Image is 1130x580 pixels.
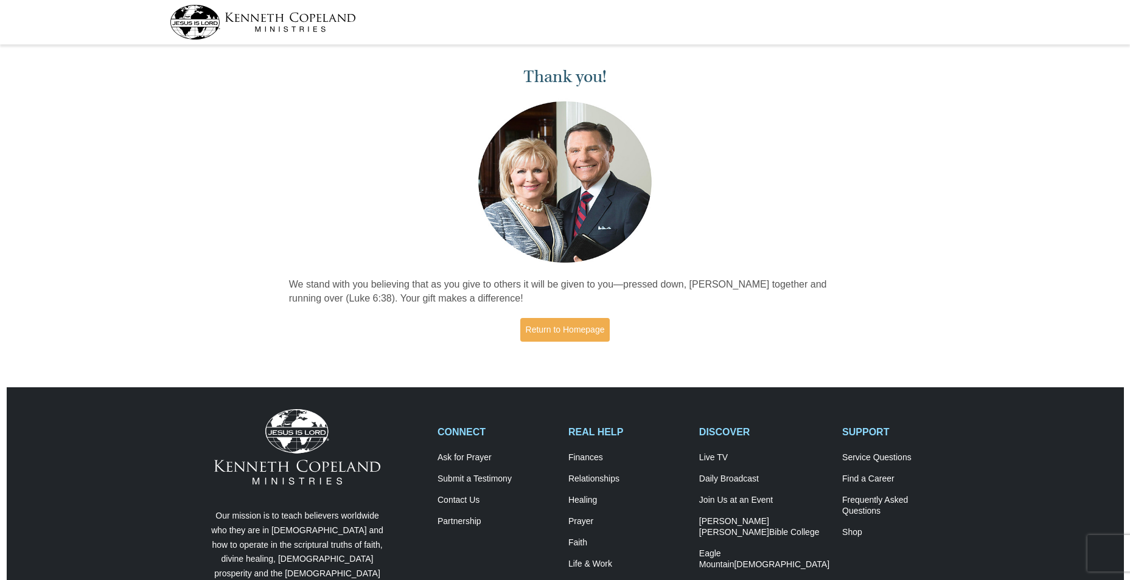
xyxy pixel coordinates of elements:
[842,527,960,538] a: Shop
[568,452,686,463] a: Finances
[438,426,556,438] h2: CONNECT
[568,495,686,506] a: Healing
[699,516,829,538] a: [PERSON_NAME] [PERSON_NAME]Bible College
[568,474,686,485] a: Relationships
[170,5,356,40] img: kcm-header-logo.svg
[438,495,556,506] a: Contact Us
[289,278,842,306] p: We stand with you believing that as you give to others it will be given to you—pressed down, [PER...
[769,527,820,537] span: Bible College
[699,474,829,485] a: Daily Broadcast
[568,559,686,570] a: Life & Work
[842,452,960,463] a: Service Questions
[438,516,556,527] a: Partnership
[842,495,960,517] a: Frequently AskedQuestions
[699,548,829,570] a: Eagle Mountain[DEMOGRAPHIC_DATA]
[475,98,655,266] img: Kenneth and Gloria
[568,537,686,548] a: Faith
[842,426,960,438] h2: SUPPORT
[214,409,380,485] img: Kenneth Copeland Ministries
[734,559,829,569] span: [DEMOGRAPHIC_DATA]
[520,318,610,342] a: Return to Homepage
[699,452,829,463] a: Live TV
[568,426,686,438] h2: REAL HELP
[842,474,960,485] a: Find a Career
[438,474,556,485] a: Submit a Testimony
[568,516,686,527] a: Prayer
[699,495,829,506] a: Join Us at an Event
[289,67,842,87] h1: Thank you!
[699,426,829,438] h2: DISCOVER
[438,452,556,463] a: Ask for Prayer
